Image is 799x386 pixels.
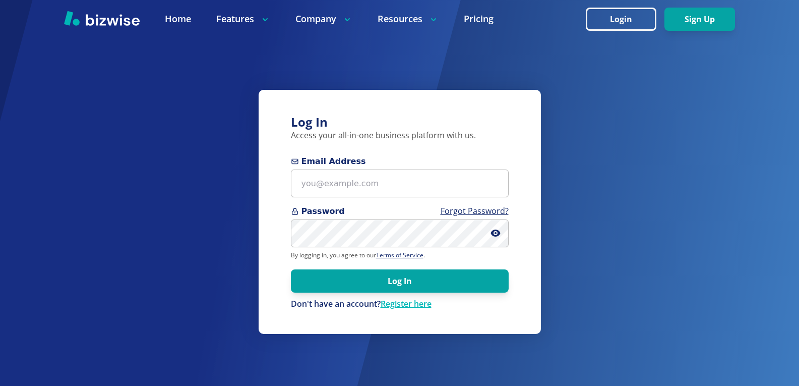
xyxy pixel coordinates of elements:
[586,15,664,24] a: Login
[381,298,432,309] a: Register here
[291,205,509,217] span: Password
[291,269,509,293] button: Log In
[376,251,423,259] a: Terms of Service
[291,299,509,310] div: Don't have an account?Register here
[64,11,140,26] img: Bizwise Logo
[165,13,191,25] a: Home
[586,8,656,31] button: Login
[441,205,509,216] a: Forgot Password?
[295,13,352,25] p: Company
[291,251,509,259] p: By logging in, you agree to our .
[291,114,509,131] h3: Log In
[291,155,509,168] span: Email Address
[664,8,735,31] button: Sign Up
[664,15,735,24] a: Sign Up
[291,170,509,197] input: you@example.com
[464,13,494,25] a: Pricing
[291,130,509,141] p: Access your all-in-one business platform with us.
[378,13,439,25] p: Resources
[291,299,509,310] p: Don't have an account?
[216,13,270,25] p: Features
